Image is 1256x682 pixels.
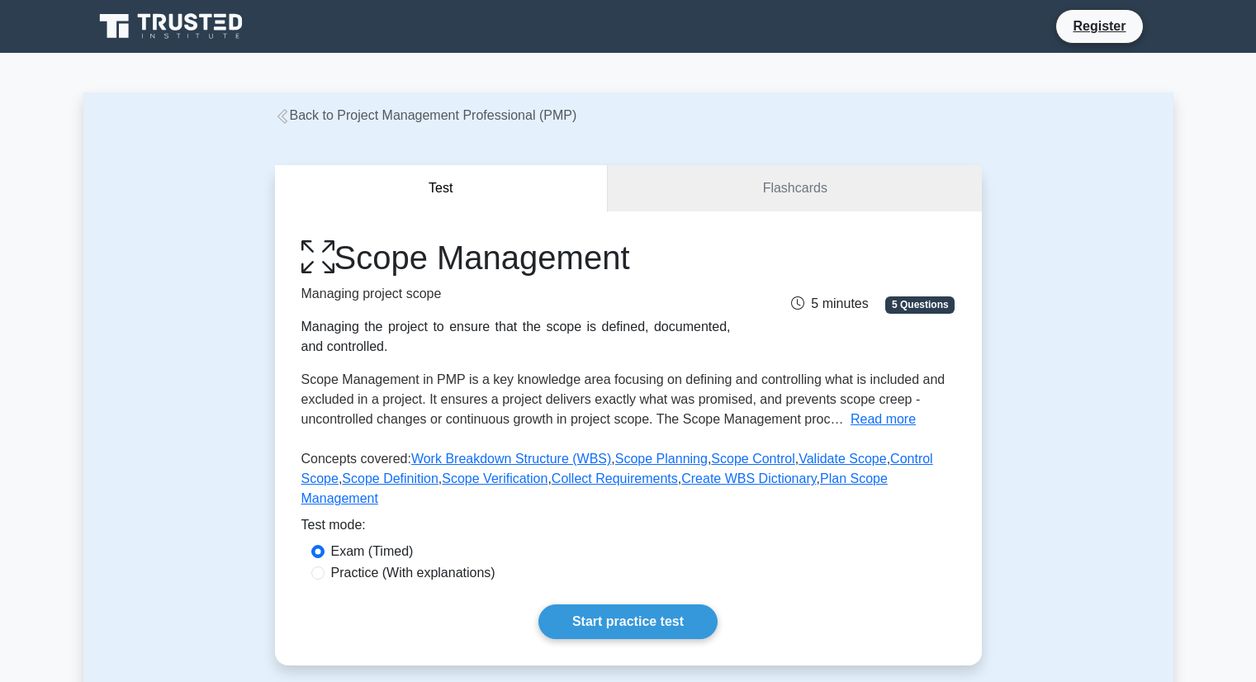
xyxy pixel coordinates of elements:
[799,452,886,466] a: Validate Scope
[342,471,438,485] a: Scope Definition
[301,515,955,542] div: Test mode:
[538,604,718,639] a: Start practice test
[411,452,611,466] a: Work Breakdown Structure (WBS)
[301,238,731,277] h1: Scope Management
[615,452,708,466] a: Scope Planning
[331,563,495,583] label: Practice (With explanations)
[301,317,731,357] div: Managing the project to ensure that the scope is defined, documented, and controlled.
[301,449,955,515] p: Concepts covered: , , , , , , , , ,
[681,471,816,485] a: Create WBS Dictionary
[301,471,888,505] a: Plan Scope Management
[885,296,955,313] span: 5 Questions
[851,410,916,429] button: Read more
[608,165,981,212] a: Flashcards
[1063,16,1135,36] a: Register
[442,471,547,485] a: Scope Verification
[301,284,731,304] p: Managing project scope
[711,452,794,466] a: Scope Control
[275,165,609,212] button: Test
[301,372,946,426] span: Scope Management in PMP is a key knowledge area focusing on defining and controlling what is incl...
[552,471,678,485] a: Collect Requirements
[331,542,414,561] label: Exam (Timed)
[275,108,577,122] a: Back to Project Management Professional (PMP)
[791,296,868,310] span: 5 minutes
